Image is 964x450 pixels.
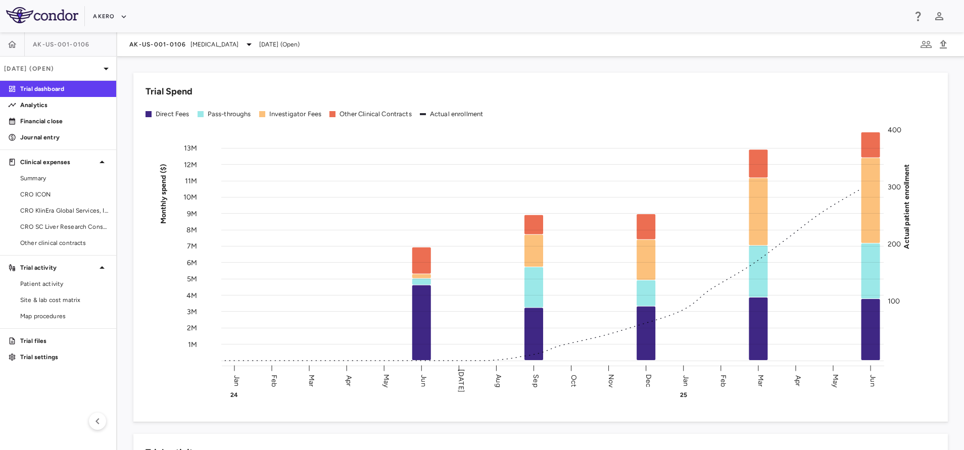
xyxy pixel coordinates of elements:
[20,133,108,142] p: Journal entry
[186,226,197,234] tspan: 8M
[20,84,108,93] p: Trial dashboard
[902,164,911,248] tspan: Actual patient enrollment
[187,275,197,283] tspan: 5M
[187,258,197,267] tspan: 6M
[187,324,197,332] tspan: 2M
[680,391,687,398] text: 25
[494,374,503,387] text: Aug
[188,340,197,348] tspan: 1M
[569,374,578,386] text: Oct
[129,40,186,48] span: AK-US-001-0106
[20,190,108,199] span: CRO ICON
[794,375,802,386] text: Apr
[259,40,300,49] span: [DATE] (Open)
[607,374,615,387] text: Nov
[20,206,108,215] span: CRO KlinEra Global Services, Inc
[190,40,239,49] span: [MEDICAL_DATA]
[156,110,189,119] div: Direct Fees
[270,374,278,386] text: Feb
[682,375,690,386] text: Jan
[20,336,108,345] p: Trial files
[33,40,90,48] span: AK-US-001-0106
[20,117,108,126] p: Financial close
[20,238,108,247] span: Other clinical contracts
[6,7,78,23] img: logo-full-SnFGN8VE.png
[419,375,428,386] text: Jun
[183,193,197,202] tspan: 10M
[532,374,540,387] text: Sep
[187,242,197,251] tspan: 7M
[184,160,197,169] tspan: 12M
[719,374,728,386] text: Feb
[20,312,108,321] span: Map procedures
[93,9,127,25] button: Akero
[644,374,653,387] text: Dec
[20,279,108,288] span: Patient activity
[888,240,901,248] tspan: 200
[232,375,241,386] text: Jan
[269,110,322,119] div: Investigator Fees
[20,158,96,167] p: Clinical expenses
[756,374,765,386] text: Mar
[187,307,197,316] tspan: 3M
[208,110,251,119] div: Pass-throughs
[20,295,108,305] span: Site & lab cost matrix
[888,183,901,191] tspan: 300
[869,375,877,386] text: Jun
[888,297,900,306] tspan: 100
[230,391,238,398] text: 24
[340,110,412,119] div: Other Clinical Contracts
[184,144,197,153] tspan: 13M
[146,85,192,98] h6: Trial Spend
[159,164,168,224] tspan: Monthly spend ($)
[20,222,108,231] span: CRO SC Liver Research Consortium LLC
[430,110,484,119] div: Actual enrollment
[4,64,100,73] p: [DATE] (Open)
[185,176,197,185] tspan: 11M
[20,353,108,362] p: Trial settings
[187,209,197,218] tspan: 9M
[345,375,353,386] text: Apr
[457,369,465,392] text: [DATE]
[382,374,391,387] text: May
[186,291,197,299] tspan: 4M
[831,374,840,387] text: May
[20,263,96,272] p: Trial activity
[20,174,108,183] span: Summary
[20,101,108,110] p: Analytics
[888,126,901,134] tspan: 400
[307,374,316,386] text: Mar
